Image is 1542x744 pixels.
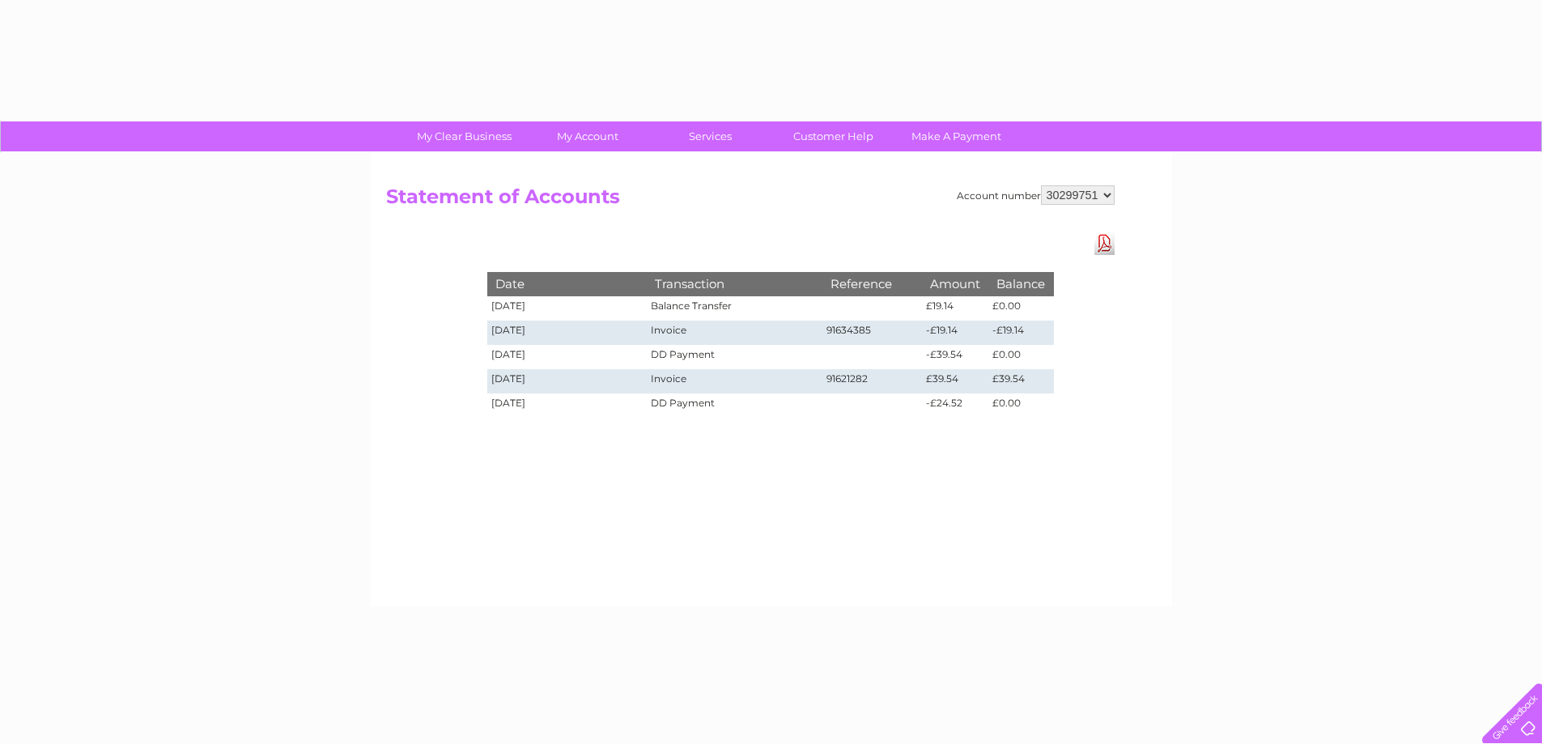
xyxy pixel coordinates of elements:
[922,345,988,369] td: -£39.54
[647,393,822,418] td: DD Payment
[487,321,648,345] td: [DATE]
[397,121,531,151] a: My Clear Business
[647,321,822,345] td: Invoice
[890,121,1023,151] a: Make A Payment
[647,296,822,321] td: Balance Transfer
[957,185,1115,205] div: Account number
[767,121,900,151] a: Customer Help
[922,296,988,321] td: £19.14
[988,296,1053,321] td: £0.00
[988,369,1053,393] td: £39.54
[922,272,988,295] th: Amount
[922,393,988,418] td: -£24.52
[487,345,648,369] td: [DATE]
[487,393,648,418] td: [DATE]
[1094,232,1115,255] a: Download Pdf
[822,272,923,295] th: Reference
[647,272,822,295] th: Transaction
[647,345,822,369] td: DD Payment
[386,185,1115,216] h2: Statement of Accounts
[988,272,1053,295] th: Balance
[988,393,1053,418] td: £0.00
[487,369,648,393] td: [DATE]
[822,369,923,393] td: 91621282
[520,121,654,151] a: My Account
[922,369,988,393] td: £39.54
[922,321,988,345] td: -£19.14
[647,369,822,393] td: Invoice
[644,121,777,151] a: Services
[487,272,648,295] th: Date
[487,296,648,321] td: [DATE]
[988,321,1053,345] td: -£19.14
[822,321,923,345] td: 91634385
[988,345,1053,369] td: £0.00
